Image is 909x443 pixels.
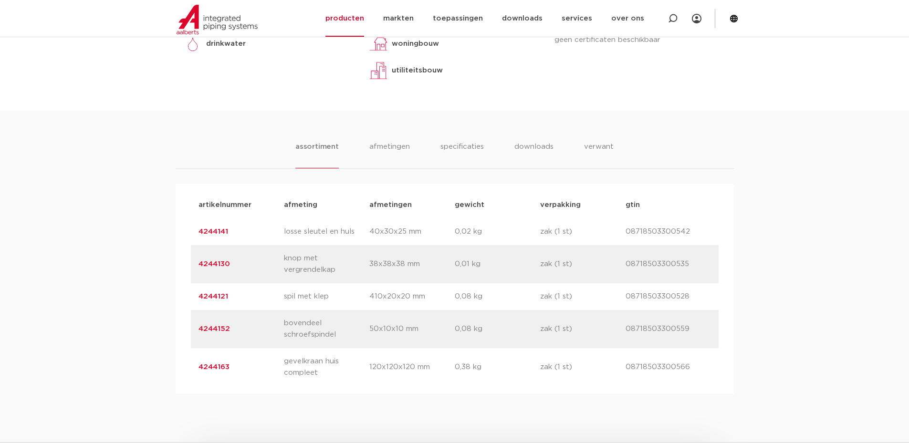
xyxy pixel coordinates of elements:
[369,323,455,335] p: 50x10x10 mm
[284,318,369,340] p: bovendeel schroefspindel
[455,258,540,270] p: 0,01 kg
[369,141,410,168] li: afmetingen
[199,363,230,371] a: 4244163
[369,258,455,270] p: 38x38x38 mm
[199,199,284,211] p: artikelnummer
[540,361,626,373] p: zak (1 st)
[369,199,455,211] p: afmetingen
[626,199,711,211] p: gtin
[540,226,626,237] p: zak (1 st)
[455,291,540,302] p: 0,08 kg
[199,325,230,332] a: 4244152
[206,38,246,50] p: drinkwater
[626,226,711,237] p: 08718503300542
[369,226,455,237] p: 40x30x25 mm
[514,141,554,168] li: downloads
[284,226,369,237] p: losse sleutel en huls
[540,258,626,270] p: zak (1 st)
[584,141,614,168] li: verwant
[540,199,626,211] p: verpakking
[626,323,711,335] p: 08718503300559
[199,228,228,235] a: 4244141
[392,38,439,50] p: woningbouw
[554,34,726,46] p: geen certificaten beschikbaar
[284,199,369,211] p: afmeting
[440,141,484,168] li: specificaties
[626,291,711,302] p: 08718503300528
[369,361,455,373] p: 120x120x120 mm
[392,65,443,76] p: utiliteitsbouw
[455,226,540,237] p: 0,02 kg
[284,356,369,379] p: gevelkraan huis compleet
[183,34,202,53] img: drinkwater
[199,260,230,268] a: 4244130
[455,361,540,373] p: 0,38 kg
[455,323,540,335] p: 0,08 kg
[369,34,388,53] img: woningbouw
[284,291,369,302] p: spil met klep
[455,199,540,211] p: gewicht
[369,291,455,302] p: 410x20x20 mm
[369,61,388,80] img: utiliteitsbouw
[626,361,711,373] p: 08718503300566
[540,291,626,302] p: zak (1 st)
[199,293,228,300] a: 4244121
[626,258,711,270] p: 08718503300535
[284,253,369,276] p: knop met vergrendelkap
[295,141,339,168] li: assortiment
[540,323,626,335] p: zak (1 st)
